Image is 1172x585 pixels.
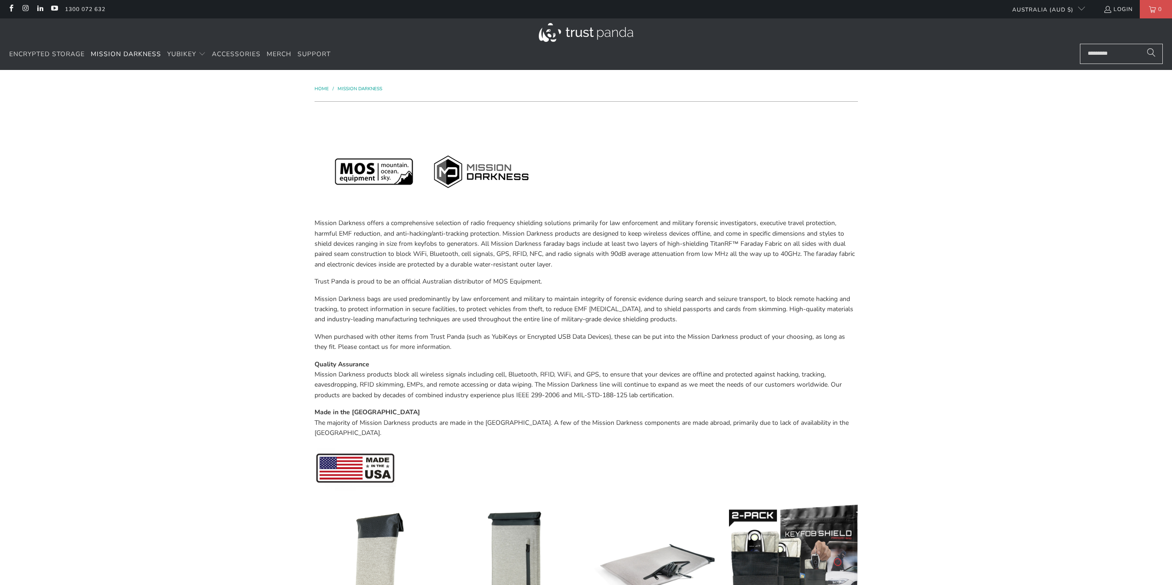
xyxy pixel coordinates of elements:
a: Encrypted Storage [9,44,85,65]
a: 1300 072 632 [65,4,105,14]
img: Trust Panda Australia [539,23,633,42]
span: Support [297,50,331,58]
a: Support [297,44,331,65]
p: Mission Darkness offers a comprehensive selection of radio frequency shielding solutions primaril... [315,218,858,270]
span: Accessories [212,50,261,58]
a: Accessories [212,44,261,65]
p: When purchased with other items from Trust Panda (such as YubiKeys or Encrypted USB Data Devices)... [315,332,858,353]
span: Mission Darkness [91,50,161,58]
button: Search [1140,44,1163,64]
a: Trust Panda Australia on Facebook [7,6,15,13]
span: YubiKey [167,50,196,58]
p: Mission Darkness products block all wireless signals including cell, Bluetooth, RFID, WiFi, and G... [315,359,858,401]
span: Home [315,86,329,92]
a: Mission Darkness [338,86,382,92]
a: Trust Panda Australia on Instagram [21,6,29,13]
a: Mission Darkness [91,44,161,65]
a: Login [1103,4,1133,14]
a: Trust Panda Australia on YouTube [50,6,58,13]
nav: Translation missing: en.navigation.header.main_nav [9,44,331,65]
p: The majority of Mission Darkness products are made in the [GEOGRAPHIC_DATA]. A few of the Mission... [315,407,858,438]
span: Merch [267,50,292,58]
a: Trust Panda Australia on LinkedIn [36,6,44,13]
a: Merch [267,44,292,65]
summary: YubiKey [167,44,206,65]
a: Home [315,86,330,92]
span: Encrypted Storage [9,50,85,58]
input: Search... [1080,44,1163,64]
span: radio signals with 90dB average attenuation from low MHz all the way up to 40GHz [558,249,800,258]
p: Trust Panda is proud to be an official Australian distributor of MOS Equipment. [315,277,858,287]
strong: Made in the [GEOGRAPHIC_DATA] [315,408,420,417]
span: / [332,86,334,92]
strong: Quality Assurance [315,360,369,369]
p: Mission Darkness bags are used predominantly by law enforcement and military to maintain integrit... [315,294,858,325]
